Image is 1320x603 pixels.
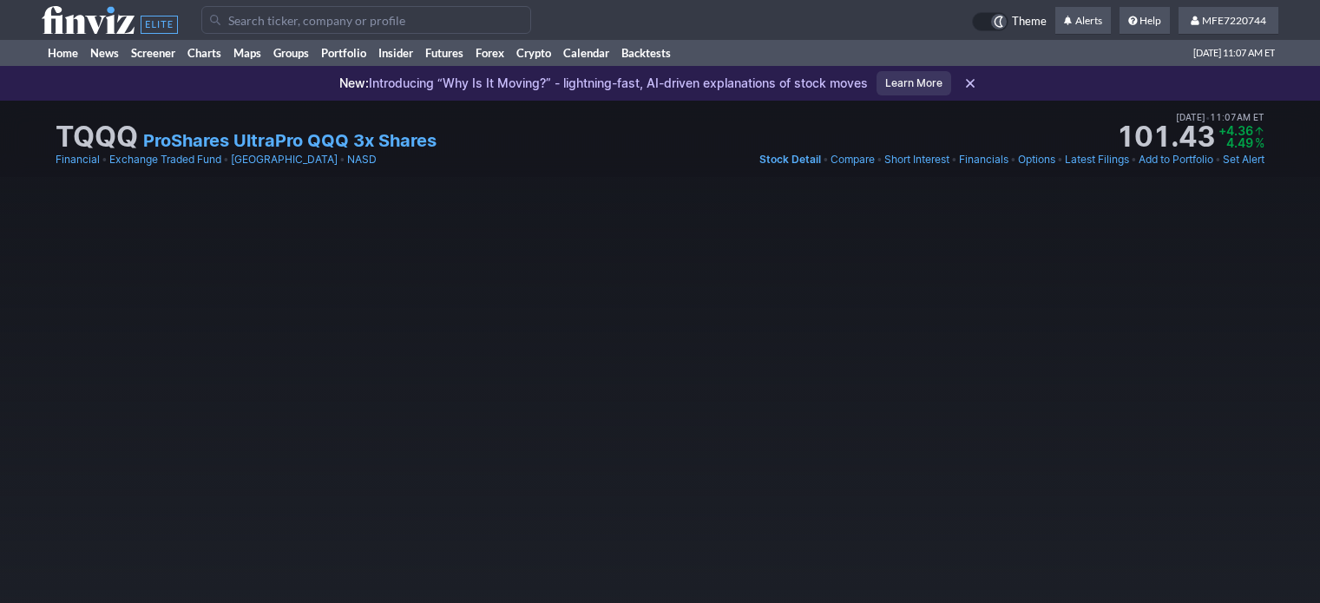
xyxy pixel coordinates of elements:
[267,40,315,66] a: Groups
[959,151,1008,168] a: Financials
[84,40,125,66] a: News
[557,40,615,66] a: Calendar
[1065,153,1129,166] span: Latest Filings
[339,75,369,90] span: New:
[1055,7,1111,35] a: Alerts
[1131,151,1137,168] span: •
[1057,151,1063,168] span: •
[1205,109,1210,125] span: •
[56,123,138,151] h1: TQQQ
[1018,151,1055,168] a: Options
[470,40,510,66] a: Forex
[201,6,531,34] input: Search
[1226,135,1253,150] span: 4.49
[1215,151,1221,168] span: •
[1120,7,1170,35] a: Help
[1179,7,1278,35] a: MFE7220744
[951,151,957,168] span: •
[102,151,108,168] span: •
[231,151,338,168] a: [GEOGRAPHIC_DATA]
[1116,123,1215,151] strong: 101.43
[372,40,419,66] a: Insider
[1223,151,1264,168] a: Set Alert
[759,151,821,168] a: Stock Detail
[1010,151,1016,168] span: •
[1176,109,1264,125] span: [DATE] 11:07AM ET
[419,40,470,66] a: Futures
[181,40,227,66] a: Charts
[1202,14,1266,27] span: MFE7220744
[823,151,829,168] span: •
[339,151,345,168] span: •
[1255,135,1264,150] span: %
[972,12,1047,31] a: Theme
[759,153,821,166] span: Stock Detail
[884,151,949,168] a: Short Interest
[1193,40,1275,66] span: [DATE] 11:07 AM ET
[615,40,677,66] a: Backtests
[1012,12,1047,31] span: Theme
[339,75,868,92] p: Introducing “Why Is It Moving?” - lightning-fast, AI-driven explanations of stock moves
[347,151,377,168] a: NASD
[227,40,267,66] a: Maps
[1218,123,1253,138] span: +4.36
[877,151,883,168] span: •
[42,40,84,66] a: Home
[877,71,951,95] a: Learn More
[109,151,221,168] a: Exchange Traded Fund
[510,40,557,66] a: Crypto
[315,40,372,66] a: Portfolio
[56,151,100,168] a: Financial
[1065,151,1129,168] a: Latest Filings
[223,151,229,168] span: •
[125,40,181,66] a: Screener
[1139,151,1213,168] a: Add to Portfolio
[143,128,437,153] a: ProShares UltraPro QQQ 3x Shares
[831,151,875,168] a: Compare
